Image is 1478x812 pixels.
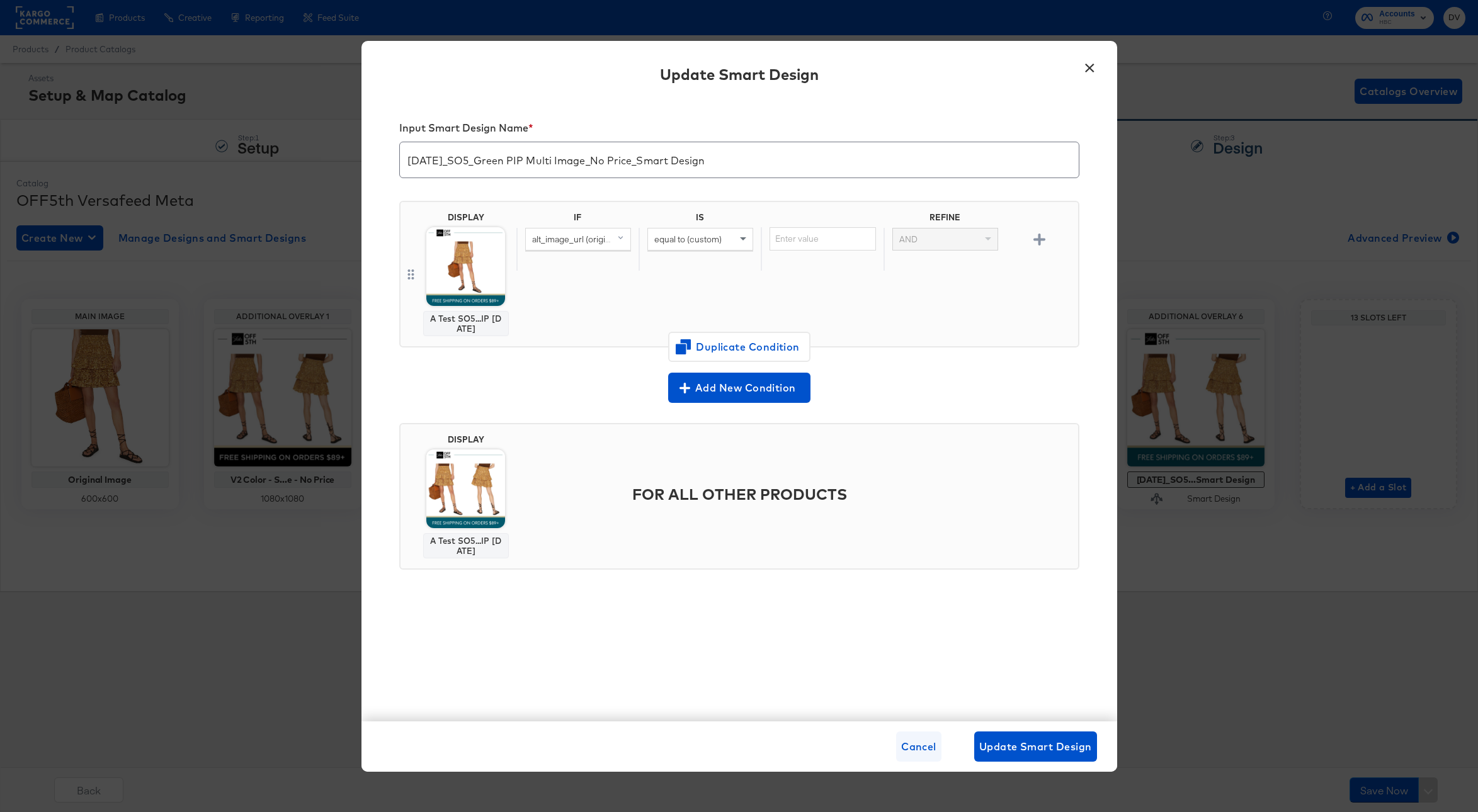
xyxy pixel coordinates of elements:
[400,137,1079,172] input: My smart design
[899,234,918,245] span: AND
[678,338,800,356] span: Duplicate Condition
[448,434,484,444] div: DISPLAY
[426,449,505,528] img: 3QCqXwQuc2Fu40eNXN7SSQ.jpg
[673,379,805,397] span: Add New Condition
[654,234,722,245] span: equal to (custom)
[429,313,503,334] div: A Test SO5...IP [DATE]
[448,212,484,222] div: DISPLAY
[901,738,936,755] span: Cancel
[974,731,1097,762] button: Update Smart Design
[516,465,1073,524] div: FOR ALL OTHER PRODUCTS
[884,212,1006,227] div: REFINE
[516,212,639,227] div: IF
[429,536,503,556] div: A Test SO5...IP [DATE]
[668,373,810,403] button: Add New Condition
[668,332,810,362] button: Duplicate Condition
[660,64,819,85] div: Update Smart Design
[426,227,505,306] img: 7p2-NOK3NWqeUWj53mx0YA.jpg
[639,212,761,227] div: IS
[1079,54,1101,76] button: ×
[399,121,1079,139] div: Input Smart Design Name
[896,731,941,762] button: Cancel
[532,234,619,245] span: alt_image_url (original)
[770,227,875,251] input: Enter value
[979,738,1092,755] span: Update Smart Design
